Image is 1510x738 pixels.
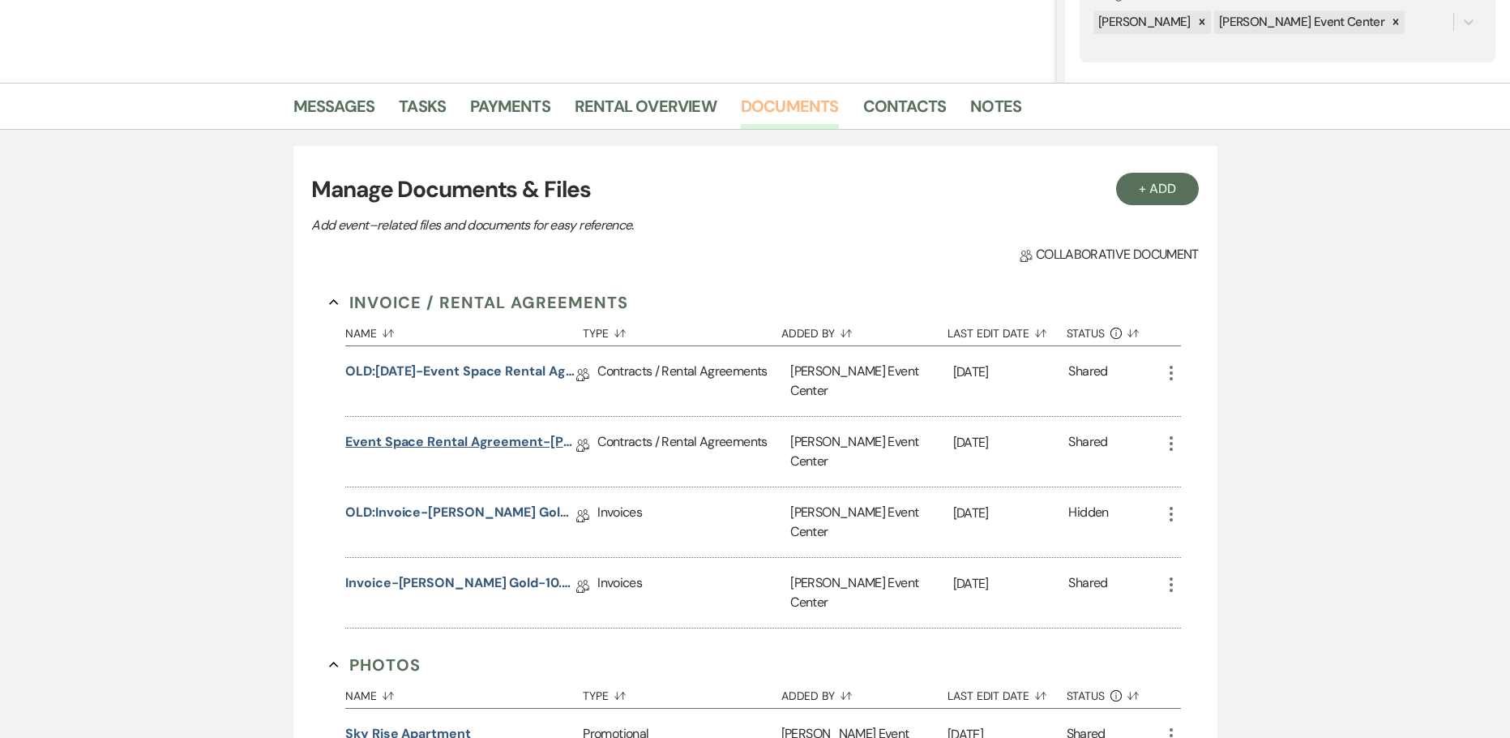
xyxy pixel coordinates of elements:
[345,503,576,528] a: OLD:Invoice-[PERSON_NAME] Gold-10.4.26
[597,346,790,416] div: Contracts / Rental Agreements
[329,290,628,315] button: Invoice / Rental Agreements
[953,432,1069,453] p: [DATE]
[1214,11,1387,34] div: [PERSON_NAME] Event Center
[1068,573,1107,612] div: Shared
[399,93,446,129] a: Tasks
[953,573,1069,594] p: [DATE]
[583,677,781,708] button: Type
[345,677,583,708] button: Name
[781,315,947,345] button: Added By
[1067,677,1161,708] button: Status
[1116,173,1199,205] button: + Add
[311,215,879,236] p: Add event–related files and documents for easy reference.
[597,417,790,487] div: Contracts / Rental Agreements
[947,677,1067,708] button: Last Edit Date
[1068,432,1107,471] div: Shared
[953,503,1069,524] p: [DATE]
[790,346,952,416] div: [PERSON_NAME] Event Center
[345,573,576,599] a: Invoice-[PERSON_NAME] Gold-10.4.26
[311,173,1198,207] h3: Manage Documents & Files
[953,362,1069,383] p: [DATE]
[1067,328,1106,339] span: Status
[1020,245,1198,264] span: Collaborative document
[1067,315,1161,345] button: Status
[1067,690,1106,702] span: Status
[583,315,781,345] button: Type
[781,677,947,708] button: Added By
[470,93,550,129] a: Payments
[1093,11,1193,34] div: [PERSON_NAME]
[790,558,952,628] div: [PERSON_NAME] Event Center
[790,417,952,487] div: [PERSON_NAME] Event Center
[741,93,839,129] a: Documents
[1068,362,1107,401] div: Shared
[947,315,1067,345] button: Last Edit Date
[790,487,952,557] div: [PERSON_NAME] Event Center
[597,487,790,557] div: Invoices
[597,558,790,628] div: Invoices
[293,93,375,129] a: Messages
[863,93,947,129] a: Contacts
[575,93,717,129] a: Rental Overview
[345,315,583,345] button: Name
[329,653,421,677] button: Photos
[1068,503,1108,542] div: Hidden
[970,93,1021,129] a: Notes
[345,432,576,457] a: Event Space Rental Agreement-[PERSON_NAME] Gold-10.4.26
[345,362,576,387] a: OLD:[DATE]-Event Space Rental Agreement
